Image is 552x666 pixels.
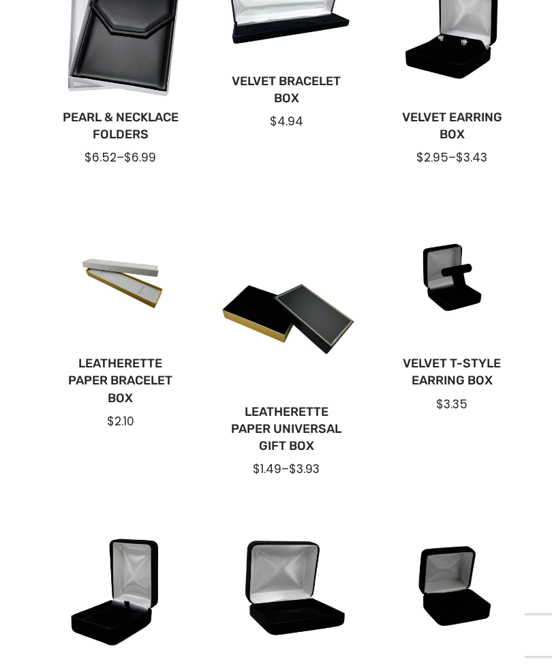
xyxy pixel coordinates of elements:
[124,150,156,166] span: $6.99
[225,461,347,478] div: –
[456,150,487,166] span: $3.43
[391,397,513,413] div: $3.35
[391,356,513,390] a: Velvet T-Style Earring Box
[416,150,448,166] span: $2.95
[85,150,117,166] span: $6.52
[59,150,181,166] div: –
[391,150,513,166] div: –
[225,74,347,108] a: Velvet Bracelet Box
[59,356,181,408] a: Leatherette Paper Bracelet Box
[59,110,181,144] a: Pearl & Necklace Folders
[225,114,347,130] div: $4.94
[225,404,347,456] a: Leatherette Paper Universal Gift Box
[391,110,513,144] a: Velvet Earring Box
[253,461,281,478] span: $1.49
[289,461,320,478] span: $3.93
[59,414,181,430] div: $2.10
